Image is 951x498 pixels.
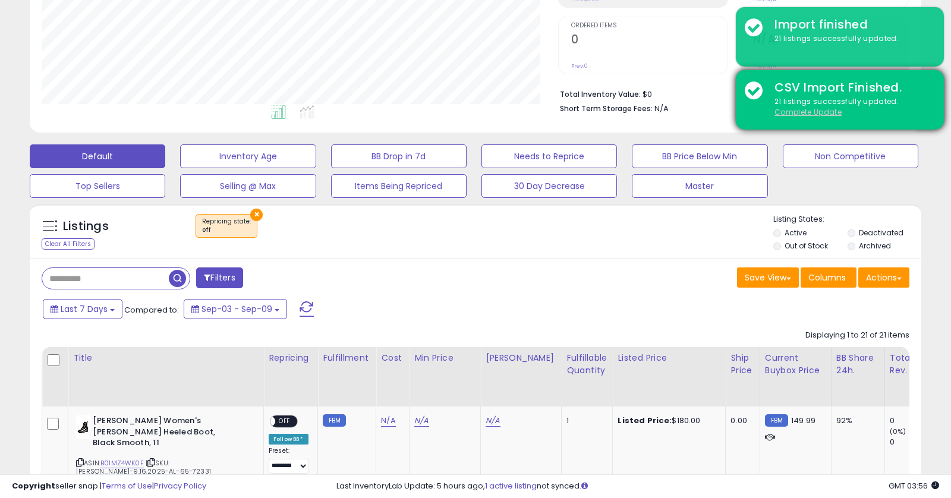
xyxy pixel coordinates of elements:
div: 0 [890,415,938,426]
span: Columns [808,272,846,283]
div: Min Price [414,352,475,364]
div: 0.00 [730,415,750,426]
strong: Copyright [12,480,55,491]
div: 21 listings successfully updated. [766,96,935,118]
button: Filters [196,267,243,288]
div: off [202,226,251,234]
div: Displaying 1 to 21 of 21 items [805,330,909,341]
a: Privacy Policy [154,480,206,491]
span: N/A [654,103,669,114]
button: Selling @ Max [180,174,316,198]
b: Listed Price: [618,415,672,426]
button: Non Competitive [783,144,918,168]
button: Actions [858,267,909,288]
b: Short Term Storage Fees: [560,103,653,114]
b: Total Inventory Value: [560,89,641,99]
span: OFF [275,417,294,427]
button: BB Price Below Min [632,144,767,168]
small: (0%) [890,427,906,436]
div: $180.00 [618,415,716,426]
a: N/A [414,415,429,427]
button: Columns [801,267,856,288]
button: BB Drop in 7d [331,144,467,168]
u: Complete Update [774,107,842,117]
div: Cost [381,352,404,364]
button: Master [632,174,767,198]
div: 92% [836,415,876,426]
button: Needs to Reprice [481,144,617,168]
h2: 0 [571,33,727,49]
img: 318kupuS5XL._SL40_.jpg [76,415,90,439]
p: Listing States: [773,214,921,225]
span: Sep-03 - Sep-09 [201,303,272,315]
label: Active [785,228,807,238]
span: 149.99 [791,415,815,426]
button: Inventory Age [180,144,316,168]
div: BB Share 24h. [836,352,880,377]
span: Compared to: [124,304,179,316]
small: Prev: 0 [571,62,588,70]
div: seller snap | | [12,481,206,492]
button: Sep-03 - Sep-09 [184,299,287,319]
span: Last 7 Days [61,303,108,315]
li: $0 [560,86,900,100]
label: Archived [859,241,891,251]
div: Preset: [269,447,308,474]
button: Items Being Repriced [331,174,467,198]
label: Deactivated [859,228,903,238]
small: FBM [765,414,788,427]
div: Title [73,352,259,364]
div: [PERSON_NAME] [486,352,556,364]
span: Repricing state : [202,217,251,235]
div: 0 [890,437,938,447]
span: | SKU: [PERSON_NAME]-9.16.2025-AL-65-72331 [76,458,211,476]
div: Repricing [269,352,313,364]
button: × [250,209,263,221]
div: Clear All Filters [42,238,95,250]
button: Last 7 Days [43,299,122,319]
div: Last InventoryLab Update: 5 hours ago, not synced. [336,481,939,492]
h5: Listings [63,218,109,235]
div: Listed Price [618,352,720,364]
span: Ordered Items [571,23,727,29]
a: Terms of Use [102,480,152,491]
div: Fulfillment [323,352,371,364]
a: N/A [486,415,500,427]
button: Save View [737,267,799,288]
a: N/A [381,415,395,427]
button: Top Sellers [30,174,165,198]
span: 2025-09-18 03:56 GMT [889,480,939,491]
button: Default [30,144,165,168]
button: 30 Day Decrease [481,174,617,198]
div: Import finished [766,16,935,33]
a: B01MZ4WK0F [100,458,144,468]
div: 21 listings successfully updated. [766,33,935,45]
a: 1 active listing [485,480,537,491]
small: FBM [323,414,346,427]
div: Ship Price [730,352,754,377]
div: Total Rev. [890,352,933,377]
div: ASIN: [76,415,254,490]
div: Follow BB * [269,434,308,445]
label: Out of Stock [785,241,828,251]
div: CSV Import Finished. [766,79,935,96]
div: Current Buybox Price [765,352,826,377]
b: [PERSON_NAME] Women's [PERSON_NAME] Heeled Boot, Black Smooth, 11 [93,415,237,452]
div: 1 [566,415,603,426]
div: Fulfillable Quantity [566,352,607,377]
